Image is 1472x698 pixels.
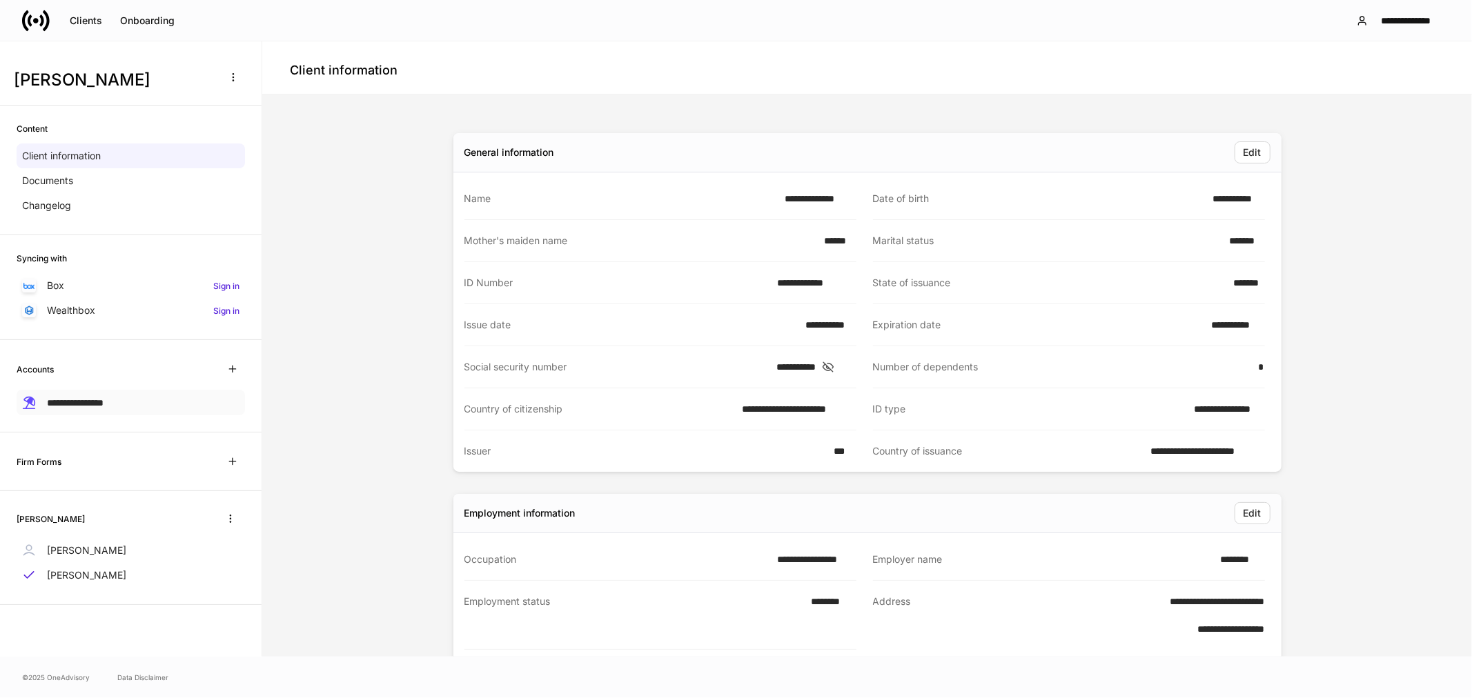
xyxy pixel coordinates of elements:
[117,672,168,683] a: Data Disclaimer
[464,234,816,248] div: Mother's maiden name
[17,122,48,135] h6: Content
[464,402,734,416] div: Country of citizenship
[873,402,1186,416] div: ID type
[464,595,803,635] div: Employment status
[873,234,1221,248] div: Marital status
[22,174,73,188] p: Documents
[1244,508,1262,518] div: Edit
[464,276,769,290] div: ID Number
[464,552,769,566] div: Occupation
[873,552,1212,566] div: Employer name
[47,303,95,317] p: Wealthbox
[70,16,102,26] div: Clients
[47,279,64,292] p: Box
[464,506,576,520] div: Employment information
[17,563,245,588] a: [PERSON_NAME]
[23,283,35,289] img: oYqM9ojoZLfzCHUefNbBcWHcyDPbQKagtYciMC8pFl3iZXy3dU33Uwy+706y+0q2uJ1ghNQf2OIHrSh50tUd9HaB5oMc62p0G...
[17,298,245,323] a: WealthboxSign in
[17,168,245,193] a: Documents
[22,672,90,683] span: © 2025 OneAdvisory
[464,146,554,159] div: General information
[17,363,54,376] h6: Accounts
[120,16,175,26] div: Onboarding
[17,538,245,563] a: [PERSON_NAME]
[873,192,1205,206] div: Date of birth
[873,595,1128,636] div: Address
[873,360,1250,374] div: Number of dependents
[14,69,213,91] h3: [PERSON_NAME]
[17,512,85,526] h6: [PERSON_NAME]
[17,273,245,298] a: BoxSign in
[464,318,798,332] div: Issue date
[213,304,239,317] h6: Sign in
[1235,502,1270,524] button: Edit
[873,444,1143,458] div: Country of issuance
[22,149,101,163] p: Client information
[17,143,245,168] a: Client information
[47,544,126,557] p: [PERSON_NAME]
[464,360,769,374] div: Social security number
[290,62,398,79] h4: Client information
[873,276,1226,290] div: State of issuance
[111,10,184,32] button: Onboarding
[22,199,71,212] p: Changelog
[61,10,111,32] button: Clients
[464,444,826,458] div: Issuer
[213,279,239,292] h6: Sign in
[17,193,245,218] a: Changelog
[47,568,126,582] p: [PERSON_NAME]
[464,192,776,206] div: Name
[873,318,1203,332] div: Expiration date
[1235,141,1270,163] button: Edit
[17,252,67,265] h6: Syncing with
[17,455,61,468] h6: Firm Forms
[1244,148,1262,157] div: Edit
